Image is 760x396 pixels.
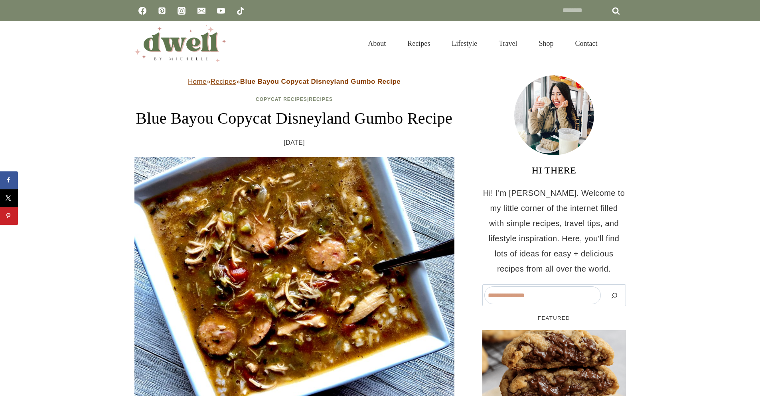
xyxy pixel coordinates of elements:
a: Recipes [309,97,333,102]
img: DWELL by michelle [134,25,226,62]
a: TikTok [233,3,249,19]
a: Recipes [211,78,236,85]
a: Copycat Recipes [256,97,307,102]
a: Travel [488,30,528,57]
a: Home [188,78,207,85]
strong: Blue Bayou Copycat Disneyland Gumbo Recipe [240,78,401,85]
a: YouTube [213,3,229,19]
h1: Blue Bayou Copycat Disneyland Gumbo Recipe [134,106,454,130]
h3: HI THERE [482,163,626,177]
a: Recipes [397,30,441,57]
a: Shop [528,30,564,57]
p: Hi! I'm [PERSON_NAME]. Welcome to my little corner of the internet filled with simple recipes, tr... [482,185,626,276]
a: Facebook [134,3,150,19]
a: Lifestyle [441,30,488,57]
nav: Primary Navigation [357,30,608,57]
span: | [256,97,333,102]
time: [DATE] [284,137,305,149]
a: Contact [565,30,608,57]
a: Email [193,3,209,19]
a: Instagram [174,3,190,19]
button: View Search Form [612,37,626,50]
span: » » [188,78,401,85]
button: Search [605,286,624,304]
h5: FEATURED [482,314,626,322]
a: About [357,30,397,57]
a: Pinterest [154,3,170,19]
